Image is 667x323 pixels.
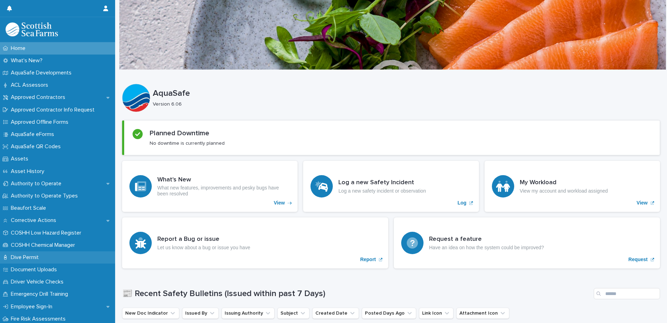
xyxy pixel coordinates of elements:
[8,82,54,88] p: ACL Assessors
[485,161,660,212] a: View
[182,308,219,319] button: Issued By
[8,291,74,297] p: Emergency Drill Training
[8,254,44,261] p: Dive Permit
[150,129,209,137] h2: Planned Downtime
[8,193,83,199] p: Authority to Operate Types
[520,188,608,194] p: View my account and workload assigned
[157,185,290,197] p: What new features, improvements and pesky bugs have been resolved
[277,308,309,319] button: Subject
[594,288,660,299] input: Search
[338,188,426,194] p: Log a new safety incident or observation
[360,257,376,263] p: Report
[153,101,654,107] p: Version 6.06
[6,22,58,36] img: bPIBxiqnSb2ggTQWdOVV
[8,279,69,285] p: Driver Vehicle Checks
[8,57,48,64] p: What's New?
[429,245,544,251] p: Have an idea on how the system could be improved?
[8,303,58,310] p: Employee Sign-In
[394,217,660,268] a: Request
[456,308,509,319] button: Attachment Icon
[362,308,416,319] button: Posted Days Ago
[303,161,479,212] a: Log
[8,119,74,125] p: Approved Offline Forms
[338,179,426,187] h3: Log a new Safety Incident
[122,289,591,299] h1: 📰 Recent Safety Bulletins (Issued within past 7 Days)
[157,245,250,251] p: Let us know about a bug or issue you have
[157,176,290,184] h3: What's New
[222,308,275,319] button: Issuing Authority
[429,236,544,243] h3: Request a feature
[458,200,467,206] p: Log
[8,45,31,52] p: Home
[8,316,71,322] p: Fire Risk Assessments
[8,217,62,224] p: Corrective Actions
[8,131,60,138] p: AquaSafe eForms
[520,179,608,187] h3: My Workload
[637,200,648,206] p: View
[8,230,87,236] p: COSHH Low Hazard Register
[122,217,388,268] a: Report
[8,242,81,249] p: COSHH Chemical Manager
[419,308,454,319] button: Link Icon
[8,94,71,101] p: Approved Contractors
[8,143,66,150] p: AquaSafe QR Codes
[312,308,359,319] button: Created Date
[8,107,100,113] p: Approved Contractor Info Request
[8,266,62,273] p: Document Uploads
[8,156,34,162] p: Assets
[8,205,52,211] p: Beaufort Scale
[274,200,285,206] p: View
[8,70,77,76] p: AquaSafe Developments
[8,168,50,175] p: Asset History
[153,88,657,99] p: AquaSafe
[8,180,67,187] p: Authority to Operate
[150,140,225,146] p: No downtime is currently planned
[122,308,179,319] button: New Doc Indicator
[157,236,250,243] h3: Report a Bug or issue
[122,161,298,212] a: View
[628,257,647,263] p: Request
